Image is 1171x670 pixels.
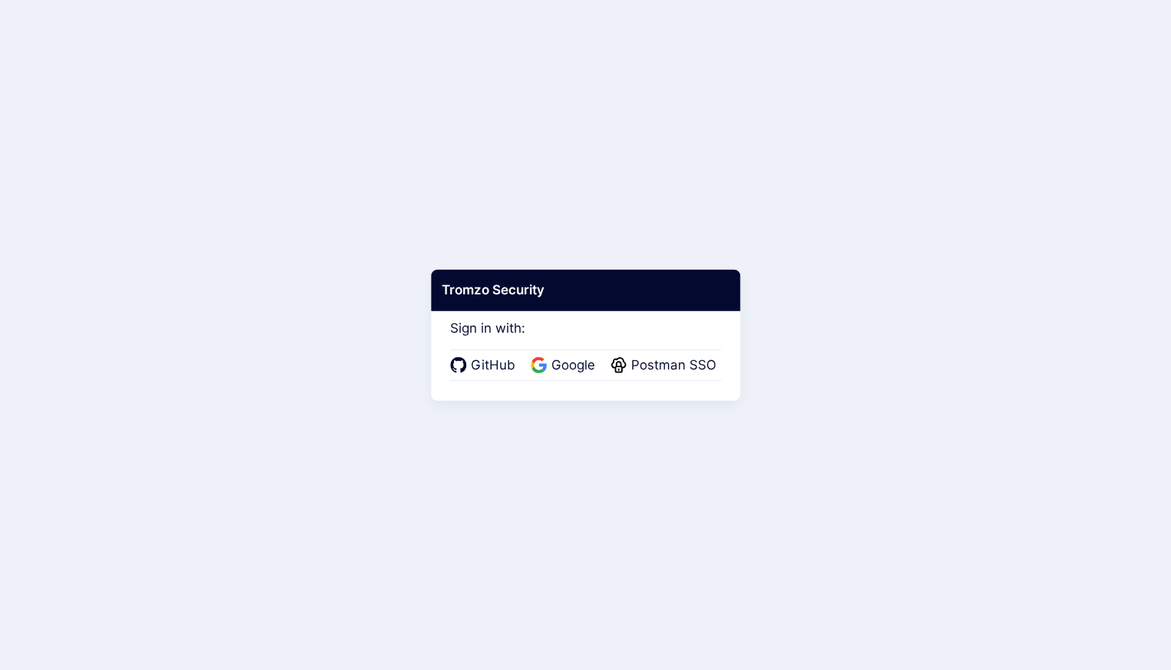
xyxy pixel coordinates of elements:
a: Postman SSO [610,356,721,376]
a: GitHub [450,356,520,376]
span: GitHub [466,356,520,376]
span: Postman SSO [627,356,721,376]
div: Sign in with: [450,300,721,381]
a: Google [531,356,600,376]
div: Tromzo Security [431,270,740,311]
span: Google [547,356,600,376]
